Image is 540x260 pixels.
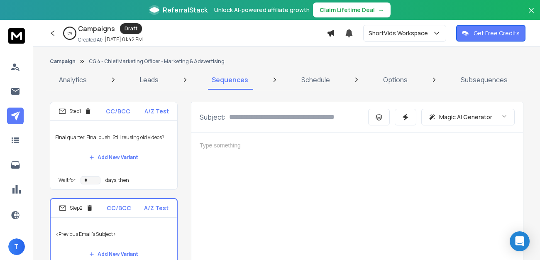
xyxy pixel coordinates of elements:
button: Claim Lifetime Deal→ [313,2,391,17]
p: Final quarter. Final push. Still reusing old videos? [55,126,172,149]
p: Analytics [59,75,87,85]
span: ReferralStack [163,5,208,15]
button: Add New Variant [83,149,145,166]
div: Open Intercom Messenger [510,231,530,251]
p: Schedule [301,75,330,85]
p: CG 4 - Chief Marketing Officer - Marketing & Adsvertising [89,58,225,65]
button: Close banner [526,5,537,25]
p: Unlock AI-powered affiliate growth [214,6,310,14]
p: Subsequences [461,75,508,85]
button: T [8,238,25,255]
p: Created At: [78,37,103,43]
p: 0 % [68,31,72,36]
button: Campaign [50,58,76,65]
button: Magic AI Generator [421,109,515,125]
li: Step1CC/BCCA/Z TestFinal quarter. Final push. Still reusing old videos?Add New VariantWait forday... [50,102,178,190]
p: Sequences [212,75,248,85]
p: ShortVids Workspace [369,29,431,37]
a: Options [378,70,413,90]
p: CC/BCC [106,107,130,115]
a: Analytics [54,70,92,90]
p: days, then [105,177,129,184]
p: Leads [140,75,159,85]
span: → [378,6,384,14]
a: Schedule [296,70,335,90]
p: A/Z Test [144,204,169,212]
p: Magic AI Generator [439,113,492,121]
p: Wait for [59,177,76,184]
p: [DATE] 01:42 PM [105,36,143,43]
h1: Campaigns [78,24,115,34]
button: Get Free Credits [456,25,525,42]
a: Leads [135,70,164,90]
div: Step 1 [59,108,92,115]
p: Options [383,75,408,85]
div: Step 2 [59,204,93,212]
p: Get Free Credits [474,29,520,37]
p: CC/BCC [107,204,131,212]
p: A/Z Test [144,107,169,115]
a: Subsequences [456,70,513,90]
div: Draft [120,23,142,34]
a: Sequences [207,70,253,90]
p: <Previous Email's Subject> [56,223,172,246]
p: Subject: [200,112,226,122]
